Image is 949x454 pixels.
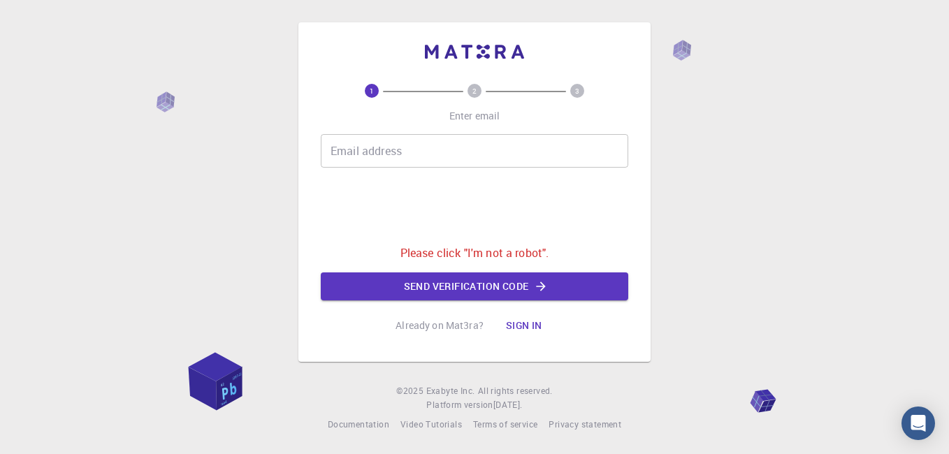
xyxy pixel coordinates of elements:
[449,109,500,123] p: Enter email
[368,179,581,233] iframe: reCAPTCHA
[321,272,628,300] button: Send verification code
[493,399,523,410] span: [DATE] .
[396,384,426,398] span: © 2025
[493,398,523,412] a: [DATE].
[478,384,553,398] span: All rights reserved.
[370,86,374,96] text: 1
[396,318,484,332] p: Already on Mat3ra?
[495,312,553,339] button: Sign in
[901,407,935,440] div: Open Intercom Messenger
[426,398,493,412] span: Platform version
[400,244,549,261] p: Please click "I'm not a robot".
[473,418,537,430] span: Terms of service
[575,86,579,96] text: 3
[472,86,477,96] text: 2
[549,418,621,430] span: Privacy statement
[328,418,389,430] span: Documentation
[400,418,462,432] a: Video Tutorials
[549,418,621,432] a: Privacy statement
[473,418,537,432] a: Terms of service
[426,385,475,396] span: Exabyte Inc.
[328,418,389,432] a: Documentation
[400,418,462,430] span: Video Tutorials
[426,384,475,398] a: Exabyte Inc.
